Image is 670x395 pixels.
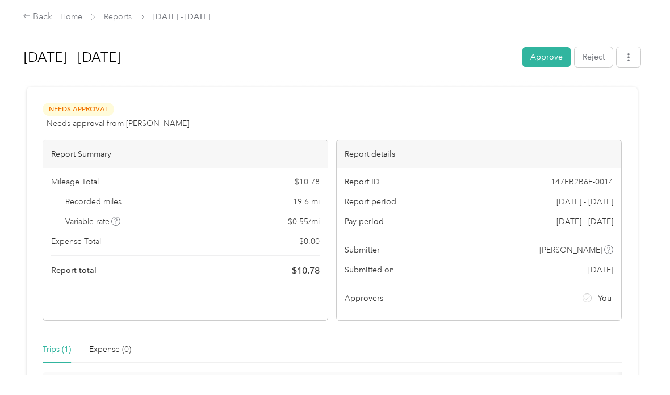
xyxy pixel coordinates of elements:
div: Report details [337,140,621,168]
span: $ 0.00 [299,236,320,247]
span: Report period [345,196,396,208]
div: Back [23,10,52,24]
span: Variable rate [65,216,121,228]
span: Mileage Total [51,176,99,188]
span: Needs Approval [43,103,114,116]
a: Home [60,12,82,22]
span: Go to pay period [556,216,613,228]
iframe: Everlance-gr Chat Button Frame [606,331,670,395]
span: 19.6 mi [293,196,320,208]
span: Needs approval from [PERSON_NAME] [47,117,189,129]
span: Report ID [345,176,380,188]
span: $ 0.55 / mi [288,216,320,228]
span: You [598,292,612,304]
button: Approve [522,47,571,67]
div: Trips (1) [43,343,71,356]
span: Submitter [345,244,380,256]
span: $ 10.78 [295,176,320,188]
button: Reject [575,47,613,67]
div: Expense (0) [89,343,131,356]
a: Reports [104,12,132,22]
span: $ 10.78 [292,264,320,278]
span: [DATE] [588,264,613,276]
span: [PERSON_NAME] [539,244,602,256]
span: Approvers [345,292,383,304]
span: [DATE] - [DATE] [556,196,613,208]
span: 147FB2B6E-0014 [551,176,613,188]
span: Submitted on [345,264,394,276]
span: [DATE] - [DATE] [153,11,210,23]
h1: Aug 1 - 31, 2025 [24,44,514,71]
div: Report Summary [43,140,328,168]
span: Pay period [345,216,384,228]
span: Report total [51,264,97,276]
span: Expense Total [51,236,101,247]
span: Recorded miles [65,196,122,208]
